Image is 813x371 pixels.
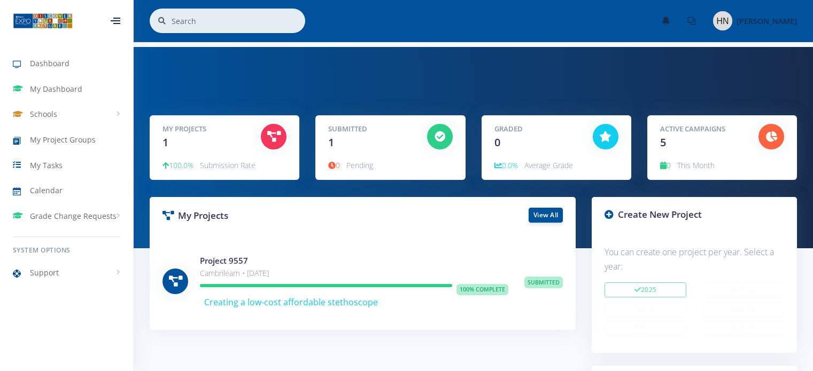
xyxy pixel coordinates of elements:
[605,321,686,336] button: 2021
[13,12,73,29] img: ...
[660,124,742,135] h5: Active Campaigns
[605,282,686,297] button: 2025
[702,282,784,297] button: 2024
[605,302,686,317] button: 2023
[713,11,732,30] img: Image placeholder
[346,160,373,170] span: Pending
[204,296,378,308] span: Creating a low-cost affordable stethoscope
[162,135,168,149] span: 1
[702,302,784,317] button: 2022
[456,284,508,296] span: 100% Complete
[529,208,563,223] a: View All
[30,108,57,120] span: Schools
[660,160,671,170] span: 0
[172,9,305,33] input: Search
[524,160,573,170] span: Average Grade
[328,124,411,135] h5: Submitted
[30,267,59,278] span: Support
[200,267,508,280] p: Cambrilearn • [DATE]
[494,124,577,135] h5: Graded
[737,16,797,26] span: [PERSON_NAME]
[328,160,340,170] span: 0
[30,185,63,196] span: Calendar
[524,277,563,288] span: Submitted
[200,255,248,266] a: Project 9557
[30,210,117,222] span: Grade Change Requests
[30,83,82,94] span: My Dashboard
[605,245,784,274] p: You can create one project per year. Select a year:
[162,124,245,135] h5: My Projects
[702,321,784,336] button: 2020
[30,160,63,171] span: My Tasks
[660,135,666,149] span: 5
[677,160,715,170] span: This Month
[605,208,784,222] h3: Create New Project
[162,209,355,223] h3: My Projects
[494,135,500,149] span: 0
[30,58,69,69] span: Dashboard
[30,134,96,145] span: My Project Groups
[200,160,255,170] span: Submission Rate
[162,160,193,170] span: 100.0%
[704,9,797,33] a: Image placeholder [PERSON_NAME]
[13,246,120,255] h6: System Options
[328,135,334,149] span: 1
[494,160,518,170] span: 0.0%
